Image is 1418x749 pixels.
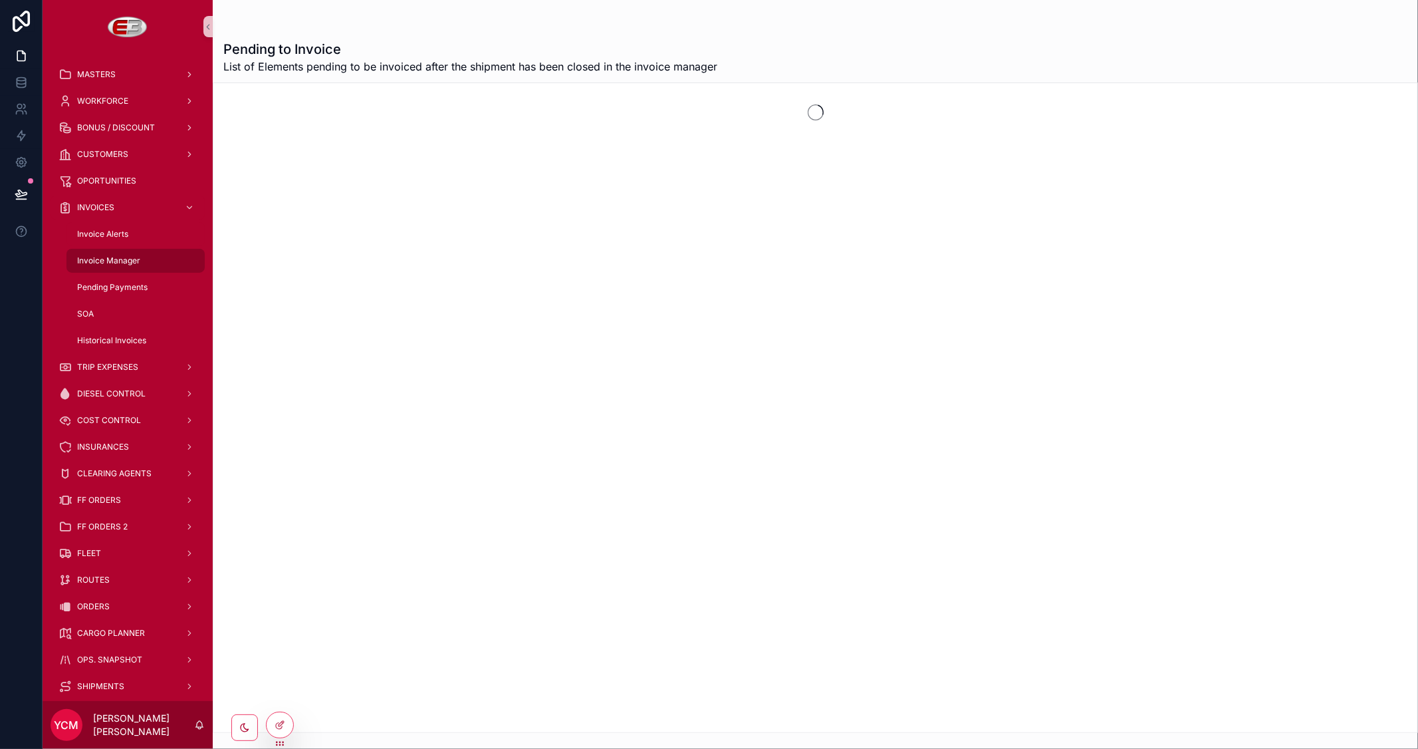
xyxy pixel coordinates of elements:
a: CLEARING AGENTS [51,462,205,486]
a: INSURANCES [51,435,205,459]
span: CLEARING AGENTS [77,468,152,479]
a: WORKFORCE [51,89,205,113]
a: DIESEL CONTROL [51,382,205,406]
span: OPS. SNAPSHOT [77,655,142,665]
p: [PERSON_NAME] [PERSON_NAME] [93,712,194,738]
span: ROUTES [77,575,110,585]
span: Pending Payments [77,282,148,293]
a: Invoice Manager [66,249,205,273]
span: TRIP EXPENSES [77,362,138,373]
a: FF ORDERS [51,488,205,512]
a: Historical Invoices [66,329,205,353]
a: BONUS / DISCOUNT [51,116,205,140]
a: SOA [66,302,205,326]
span: INSURANCES [77,442,129,452]
span: List of Elements pending to be invoiced after the shipment has been closed in the invoice manager [223,59,717,75]
span: DIESEL CONTROL [77,388,146,399]
span: ORDERS [77,601,110,612]
a: SHIPMENTS [51,674,205,698]
span: YCM [55,717,79,733]
a: FLEET [51,541,205,565]
a: MASTERS [51,63,205,86]
span: CUSTOMERS [77,149,128,160]
span: MASTERS [77,69,116,80]
span: SHIPMENTS [77,681,124,692]
a: CARGO PLANNER [51,621,205,645]
a: CUSTOMERS [51,142,205,166]
span: Invoice Manager [77,255,140,266]
div: scrollable content [43,53,213,701]
a: ORDERS [51,595,205,619]
span: WORKFORCE [77,96,128,106]
span: OPORTUNITIES [77,176,136,186]
a: FF ORDERS 2 [51,515,205,539]
a: Pending Payments [66,275,205,299]
a: ROUTES [51,568,205,592]
a: OPS. SNAPSHOT [51,648,205,672]
img: App logo [108,16,148,37]
a: Invoice Alerts [66,222,205,246]
span: SOA [77,309,94,319]
span: FLEET [77,548,101,559]
span: FF ORDERS 2 [77,522,128,532]
a: COST CONTROL [51,408,205,432]
span: BONUS / DISCOUNT [77,122,155,133]
span: Invoice Alerts [77,229,128,239]
span: COST CONTROL [77,415,141,426]
span: INVOICES [77,202,114,213]
a: INVOICES [51,196,205,220]
a: TRIP EXPENSES [51,355,205,379]
span: CARGO PLANNER [77,628,145,639]
h1: Pending to Invoice [223,40,717,59]
span: FF ORDERS [77,495,121,506]
a: OPORTUNITIES [51,169,205,193]
span: Historical Invoices [77,335,146,346]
